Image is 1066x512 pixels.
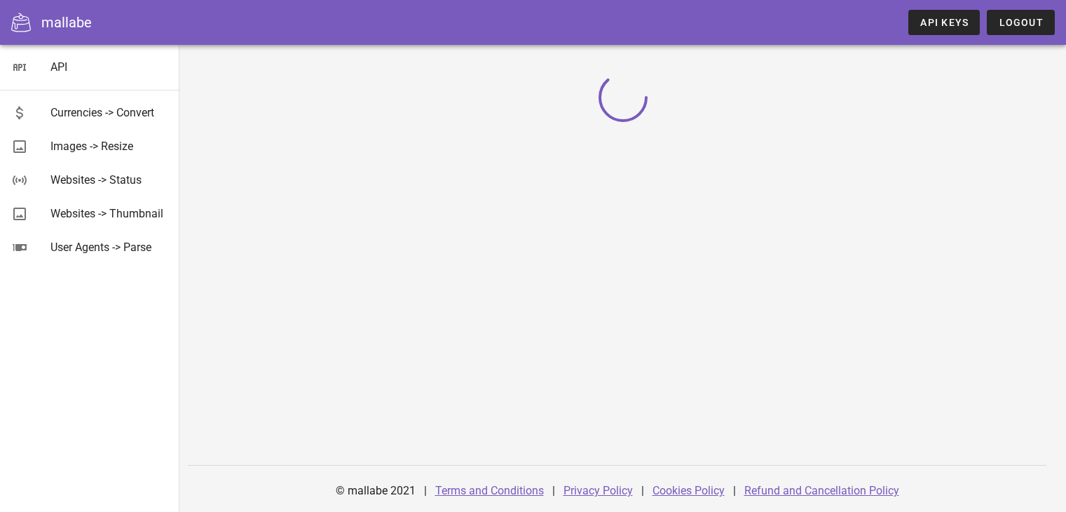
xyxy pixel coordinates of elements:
a: Cookies Policy [652,484,725,497]
button: Logout [987,10,1055,35]
div: User Agents -> Parse [50,241,168,254]
div: Images -> Resize [50,140,168,153]
div: | [733,474,736,508]
div: Currencies -> Convert [50,106,168,119]
a: Privacy Policy [563,484,633,497]
span: Logout [998,17,1044,28]
div: | [552,474,555,508]
a: Terms and Conditions [435,484,544,497]
div: Websites -> Status [50,173,168,187]
div: API [50,60,168,74]
div: © mallabe 2021 [327,474,424,508]
div: mallabe [41,12,92,33]
span: API Keys [920,17,969,28]
div: Websites -> Thumbnail [50,207,168,220]
div: | [641,474,644,508]
a: Refund and Cancellation Policy [744,484,899,497]
a: API Keys [908,10,980,35]
div: | [424,474,427,508]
